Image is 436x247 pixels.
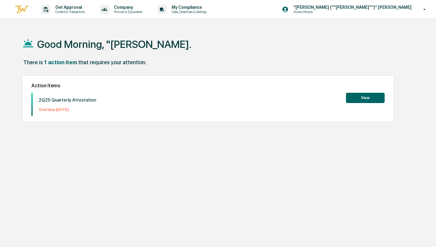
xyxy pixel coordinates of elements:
[15,5,29,15] img: logo
[78,59,147,65] div: that requires your attention.
[167,10,210,14] p: Data, Deadlines & Settings
[289,10,348,14] p: Access Persons
[31,83,385,88] h2: Action Items
[109,10,145,14] p: Policies & Documents
[289,5,415,10] p: "[PERSON_NAME] (""[PERSON_NAME]"")" [PERSON_NAME]
[23,59,43,65] div: There is
[37,38,192,50] h1: Good Morning, "[PERSON_NAME].
[44,59,77,65] div: 1 action item
[39,107,96,112] p: Overdue: [DATE]
[109,5,145,10] p: Company
[167,5,210,10] p: My Compliance
[346,95,385,100] a: View
[50,5,88,10] p: Get Approval
[39,97,96,103] p: 2Q25 Quarterly Attestation
[346,93,385,103] button: View
[50,10,88,14] p: Content & Transactions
